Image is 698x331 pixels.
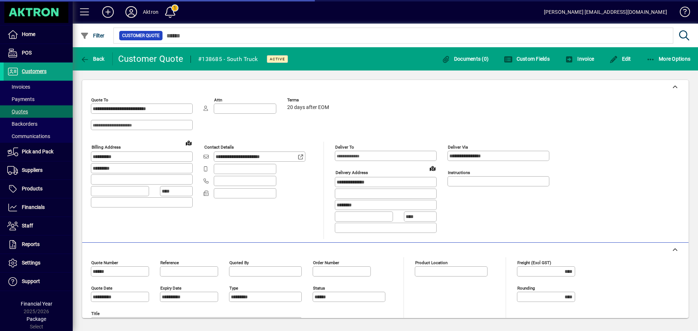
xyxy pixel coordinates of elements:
div: Aktron [143,6,159,18]
span: Customers [22,68,47,74]
span: Financials [22,204,45,210]
span: Settings [22,260,40,266]
a: Communications [4,130,73,142]
mat-label: Quote date [91,285,112,290]
span: Support [22,278,40,284]
button: Documents (0) [440,52,490,65]
button: Custom Fields [502,52,551,65]
span: Suppliers [22,167,43,173]
mat-label: Quote To [91,97,108,102]
span: Pick and Pack [22,149,53,154]
button: More Options [645,52,693,65]
span: Back [80,56,105,62]
span: Financial Year [21,301,52,307]
span: Invoice [565,56,594,62]
a: Quotes [4,105,73,118]
span: Backorders [7,121,37,127]
span: Customer Quote [122,32,160,39]
button: Profile [120,5,143,19]
mat-label: Reference [160,260,179,265]
span: More Options [646,56,691,62]
div: Customer Quote [118,53,184,65]
span: Filter [80,33,105,39]
span: Staff [22,223,33,229]
span: Active [270,57,285,61]
mat-label: Rounding [517,285,535,290]
mat-label: Quote number [91,260,118,265]
span: Communications [7,133,50,139]
span: Invoices [7,84,30,90]
mat-label: Type [229,285,238,290]
a: Settings [4,254,73,272]
a: Financials [4,198,73,217]
div: [PERSON_NAME] [EMAIL_ADDRESS][DOMAIN_NAME] [544,6,667,18]
a: Support [4,273,73,291]
mat-label: Product location [415,260,448,265]
button: Back [79,52,107,65]
span: Home [22,31,35,37]
a: Staff [4,217,73,235]
mat-label: Order number [313,260,339,265]
span: Custom Fields [504,56,550,62]
a: Products [4,180,73,198]
mat-label: Deliver via [448,145,468,150]
mat-label: Attn [214,97,222,102]
a: Payments [4,93,73,105]
button: Add [96,5,120,19]
a: POS [4,44,73,62]
span: Payments [7,96,35,102]
span: Products [22,186,43,191]
a: Pick and Pack [4,143,73,161]
div: #138685 - South Truck [198,53,258,65]
span: Terms [287,98,331,102]
span: Quotes [7,109,28,114]
mat-label: Instructions [448,170,470,175]
mat-label: Deliver To [335,145,354,150]
button: Invoice [563,52,596,65]
mat-label: Freight (excl GST) [517,260,551,265]
a: Home [4,25,73,44]
mat-label: Title [91,311,100,316]
a: Backorders [4,118,73,130]
span: Reports [22,241,40,247]
span: POS [22,50,32,56]
span: Package [27,316,46,322]
span: Edit [609,56,631,62]
span: Documents (0) [441,56,489,62]
a: Suppliers [4,161,73,179]
a: Reports [4,235,73,254]
app-page-header-button: Back [73,52,113,65]
mat-label: Expiry date [160,285,181,290]
mat-label: Status [313,285,325,290]
a: View on map [427,162,438,174]
a: Knowledge Base [674,1,689,25]
a: View on map [183,137,194,149]
a: Invoices [4,81,73,93]
span: 20 days after EOM [287,105,329,110]
button: Filter [79,29,107,42]
button: Edit [607,52,633,65]
mat-label: Quoted by [229,260,249,265]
